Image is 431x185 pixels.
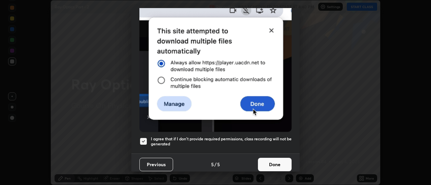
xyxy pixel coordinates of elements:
button: Done [258,158,292,171]
button: Previous [139,158,173,171]
h5: I agree that if I don't provide required permissions, class recording will not be generated [151,136,292,147]
h4: / [214,161,217,168]
h4: 5 [217,161,220,168]
h4: 5 [211,161,214,168]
